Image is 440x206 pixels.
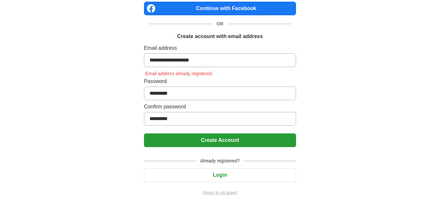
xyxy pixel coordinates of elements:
[144,44,296,52] label: Email address
[144,172,296,178] a: Login
[196,158,244,164] span: Already registered?
[144,2,296,15] a: Continue with Facebook
[144,103,296,111] label: Confirm password
[144,77,296,85] label: Password
[144,71,215,76] span: Email address already registered.
[144,190,296,196] a: Return to job advert
[177,33,263,40] h1: Create account with email address
[144,133,296,147] button: Create Account
[144,168,296,182] button: Login
[213,21,227,27] span: OR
